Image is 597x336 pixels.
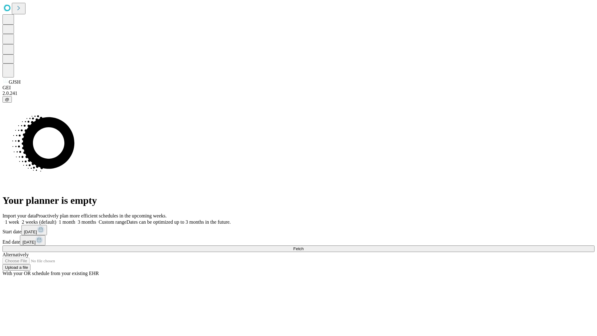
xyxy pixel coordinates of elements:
span: Fetch [293,246,303,251]
span: 2 weeks (default) [22,219,56,225]
span: 3 months [78,219,96,225]
span: [DATE] [24,230,37,234]
div: 2.0.241 [2,91,595,96]
span: [DATE] [22,240,35,245]
span: 1 week [5,219,19,225]
span: Custom range [99,219,126,225]
div: End date [2,235,595,245]
button: [DATE] [20,235,45,245]
span: Import your data [2,213,36,218]
span: With your OR schedule from your existing EHR [2,271,99,276]
span: Dates can be optimized up to 3 months in the future. [127,219,231,225]
div: Start date [2,225,595,235]
button: Upload a file [2,264,30,271]
span: 1 month [59,219,75,225]
button: Fetch [2,245,595,252]
span: @ [5,97,9,102]
span: Alternatively [2,252,29,257]
span: Proactively plan more efficient schedules in the upcoming weeks. [36,213,167,218]
span: GJSH [9,79,21,85]
button: [DATE] [21,225,47,235]
div: GEI [2,85,595,91]
button: @ [2,96,12,103]
h1: Your planner is empty [2,195,595,206]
